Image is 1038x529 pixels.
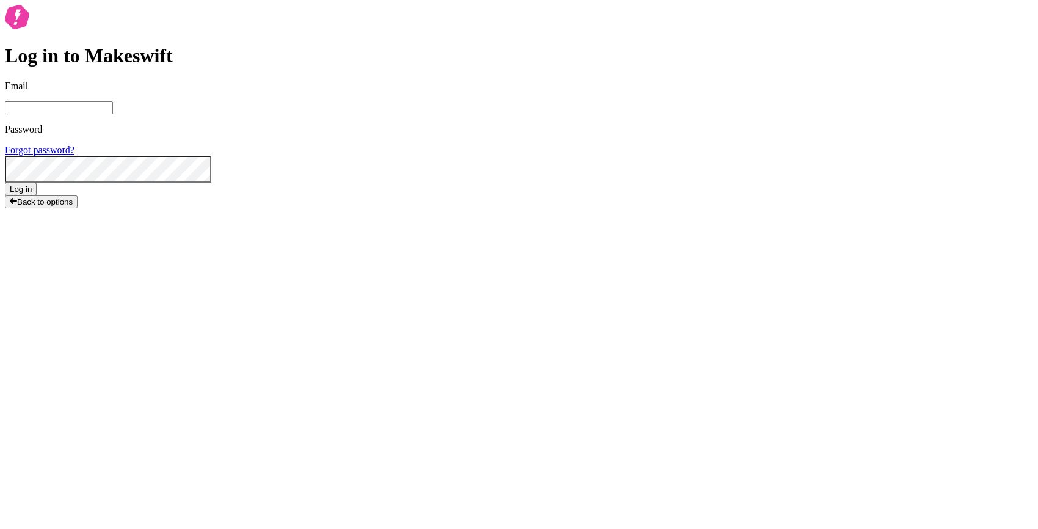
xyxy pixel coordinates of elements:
[17,197,73,206] span: Back to options
[5,183,37,195] button: Log in
[5,101,113,114] input: Email
[10,184,32,194] span: Log in
[5,81,1033,92] p: Email
[5,124,1033,135] p: Password
[5,195,78,208] button: Back to options
[5,45,1033,67] h1: Log in to Makeswift
[5,145,74,155] a: Forgot password?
